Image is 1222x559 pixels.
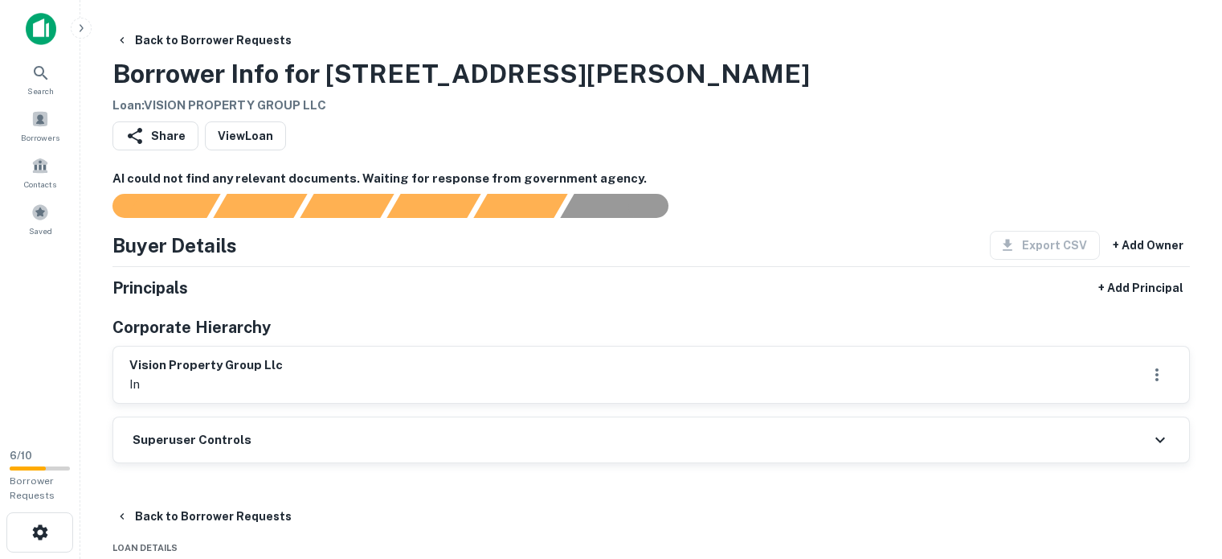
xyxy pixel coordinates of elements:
[10,475,55,501] span: Borrower Requests
[112,276,188,300] h5: Principals
[109,26,298,55] button: Back to Borrower Requests
[112,315,271,339] h5: Corporate Hierarchy
[386,194,480,218] div: Principals found, AI now looking for contact information...
[5,150,76,194] a: Contacts
[133,431,251,450] h6: Superuser Controls
[27,84,54,97] span: Search
[93,194,214,218] div: Sending borrower request to AI...
[10,450,32,462] span: 6 / 10
[213,194,307,218] div: Your request is received and processing...
[473,194,567,218] div: Principals found, still searching for contact information. This may take time...
[5,104,76,147] a: Borrowers
[109,502,298,531] button: Back to Borrower Requests
[5,57,76,101] a: Search
[5,197,76,240] a: Saved
[561,194,688,218] div: AI fulfillment process complete.
[29,224,52,237] span: Saved
[26,13,56,45] img: capitalize-icon.png
[1106,231,1190,260] button: + Add Owner
[112,543,178,553] span: Loan Details
[21,131,59,144] span: Borrowers
[1142,430,1222,508] iframe: Chat Widget
[24,178,56,191] span: Contacts
[205,121,286,150] a: ViewLoan
[112,170,1190,188] h6: AI could not find any relevant documents. Waiting for response from government agency.
[129,356,283,375] h6: vision property group llc
[129,375,283,394] p: in
[300,194,394,218] div: Documents found, AI parsing details...
[112,55,810,93] h3: Borrower Info for [STREET_ADDRESS][PERSON_NAME]
[1092,273,1190,302] button: + Add Principal
[112,97,810,115] h6: Loan : VISION PROPERTY GROUP LLC
[112,121,198,150] button: Share
[112,231,237,260] h4: Buyer Details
